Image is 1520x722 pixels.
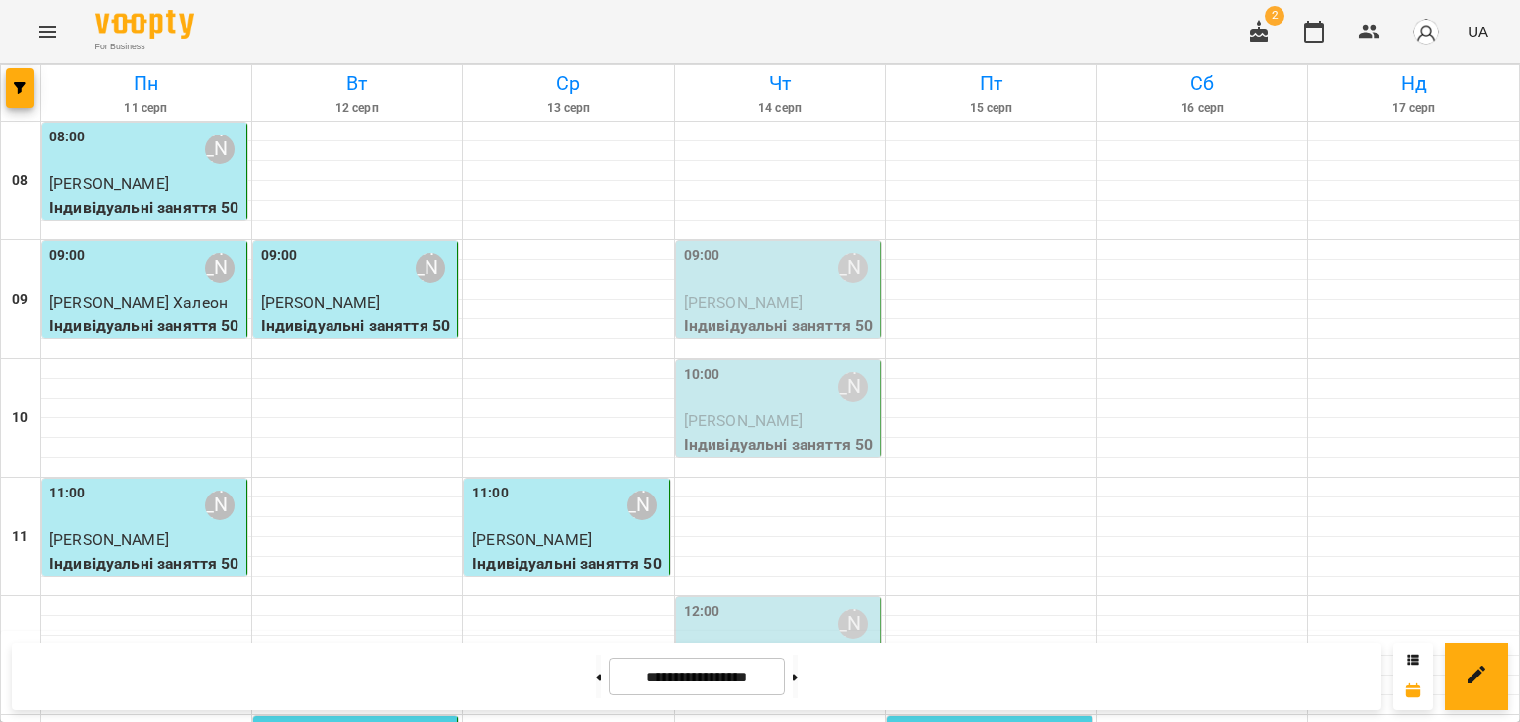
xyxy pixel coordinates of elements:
[466,68,671,99] h6: Ср
[466,99,671,118] h6: 13 серп
[1100,99,1305,118] h6: 16 серп
[44,99,248,118] h6: 11 серп
[472,530,592,549] span: [PERSON_NAME]
[627,491,657,520] div: Ольга Горевич
[1412,18,1440,45] img: avatar_s.png
[49,245,86,267] label: 09:00
[95,10,194,39] img: Voopty Logo
[684,433,877,480] p: Індивідуальні заняття 50хв
[49,127,86,148] label: 08:00
[12,170,28,192] h6: 08
[1460,13,1496,49] button: UA
[889,68,1093,99] h6: Пт
[205,253,235,283] div: Ольга Горевич
[1100,68,1305,99] h6: Сб
[205,491,235,520] div: Ольга Горевич
[44,68,248,99] h6: Пн
[1265,6,1284,26] span: 2
[49,196,242,242] p: Індивідуальні заняття 50хв
[416,253,445,283] div: Ольга Горевич
[49,174,169,193] span: [PERSON_NAME]
[684,315,877,361] p: Індивідуальні заняття 50хв
[49,293,228,312] span: [PERSON_NAME] Халеон
[838,372,868,402] div: Ольга Горевич
[1468,21,1488,42] span: UA
[49,530,169,549] span: [PERSON_NAME]
[255,99,460,118] h6: 12 серп
[684,364,720,386] label: 10:00
[678,68,883,99] h6: Чт
[838,609,868,639] div: Ольга Горевич
[261,315,454,361] p: Індивідуальні заняття 50хв
[205,135,235,164] div: Ольга Горевич
[889,99,1093,118] h6: 15 серп
[261,245,298,267] label: 09:00
[24,8,71,55] button: Menu
[49,315,242,361] p: Індивідуальні заняття 50хв
[472,552,665,598] p: Індивідуальні заняття 50хв
[1311,99,1516,118] h6: 17 серп
[12,289,28,311] h6: 09
[261,293,381,312] span: [PERSON_NAME]
[49,483,86,504] label: 11:00
[684,411,804,430] span: [PERSON_NAME]
[1311,68,1516,99] h6: Нд
[472,483,509,504] label: 11:00
[12,526,28,548] h6: 11
[684,245,720,267] label: 09:00
[49,552,242,598] p: Індивідуальні заняття 50хв
[678,99,883,118] h6: 14 серп
[95,41,194,53] span: For Business
[684,601,720,623] label: 12:00
[12,407,28,429] h6: 10
[838,253,868,283] div: Ольга Горевич
[684,293,804,312] span: [PERSON_NAME]
[255,68,460,99] h6: Вт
